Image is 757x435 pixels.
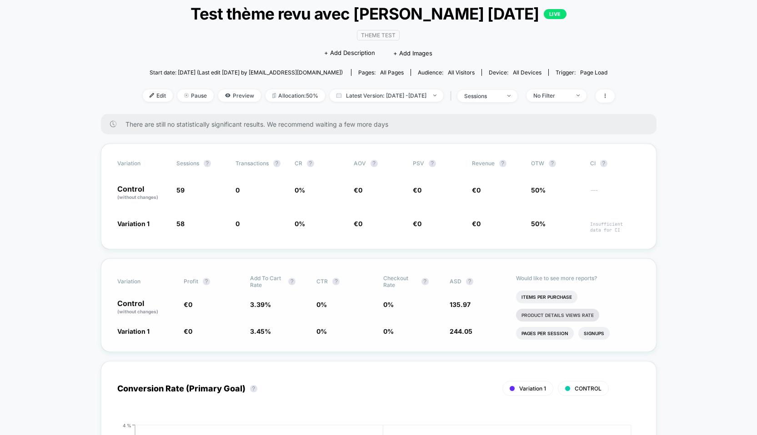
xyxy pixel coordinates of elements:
span: Variation 1 [117,220,150,227]
img: end [184,93,189,98]
span: all devices [513,69,541,76]
span: Theme Test [357,30,400,40]
span: Latest Version: [DATE] - [DATE] [330,89,443,102]
span: Variation [117,275,167,288]
button: ? [273,160,281,167]
button: ? [204,160,211,167]
span: 0 [417,186,421,194]
span: 0 [358,220,362,227]
span: (without changes) [117,194,158,200]
button: ? [288,278,296,285]
span: AOV [354,160,366,167]
li: Product Details Views Rate [516,309,599,321]
p: LIVE [544,9,566,19]
img: calendar [336,93,341,98]
div: Pages: [358,69,404,76]
span: 0 [236,220,240,227]
span: Pause [177,89,214,102]
span: Edit [143,89,173,102]
span: 0 % [316,327,327,335]
span: Sessions [176,160,199,167]
div: No Filter [533,92,570,99]
span: OTW [531,160,581,167]
span: | [448,89,457,103]
span: Transactions [236,160,269,167]
img: rebalance [272,93,276,98]
button: ? [203,278,210,285]
span: Test thème revu avec [PERSON_NAME] [DATE] [166,4,591,23]
li: Items Per Purchase [516,291,577,303]
img: end [507,95,511,97]
button: ? [250,385,257,392]
span: € [354,220,362,227]
span: 58 [176,220,185,227]
span: 0 [188,327,192,335]
button: ? [466,278,473,285]
button: ? [429,160,436,167]
span: 0 [236,186,240,194]
span: All Visitors [448,69,475,76]
button: ? [549,160,556,167]
span: Variation 1 [117,327,150,335]
li: Signups [578,327,610,340]
img: end [577,94,580,96]
span: Profit [184,278,198,285]
span: Checkout Rate [383,275,417,288]
span: € [413,220,421,227]
span: 0 % [383,301,394,308]
span: Allocation: 50% [266,89,325,102]
span: CTR [316,278,328,285]
span: Add To Cart Rate [250,275,284,288]
span: Page Load [580,69,607,76]
span: € [413,186,421,194]
span: 244.05 [450,327,472,335]
p: Control [117,185,167,201]
span: € [354,186,362,194]
li: Pages Per Session [516,327,574,340]
span: There are still no statistically significant results. We recommend waiting a few more days [125,120,638,128]
span: ASD [450,278,461,285]
span: 0 [476,186,481,194]
img: edit [150,93,154,98]
span: 0 [188,301,192,308]
p: Would like to see more reports? [516,275,640,282]
span: 135.97 [450,301,471,308]
span: CR [295,160,302,167]
span: € [184,301,192,308]
span: 50% [531,220,546,227]
span: 0 % [295,186,305,194]
span: 0 % [383,327,394,335]
span: Variation 1 [519,385,546,392]
span: Variation [117,160,167,167]
span: 59 [176,186,185,194]
img: end [433,94,436,96]
span: 0 [417,220,421,227]
button: ? [307,160,314,167]
span: 3.39 % [250,301,271,308]
div: Audience: [418,69,475,76]
div: sessions [464,93,501,99]
span: Start date: [DATE] (Last edit [DATE] by [EMAIL_ADDRESS][DOMAIN_NAME]) [150,69,343,76]
span: 50% [531,186,546,194]
button: ? [499,160,506,167]
span: all pages [380,69,404,76]
span: € [472,220,481,227]
span: (without changes) [117,309,158,314]
span: 3.45 % [250,327,271,335]
span: 0 [358,186,362,194]
span: Device: [481,69,548,76]
span: € [472,186,481,194]
span: + Add Description [324,49,375,58]
span: + Add Images [393,49,432,57]
button: ? [421,278,429,285]
button: ? [371,160,378,167]
span: 0 [476,220,481,227]
span: Insufficient data for CI [590,221,640,233]
button: ? [332,278,340,285]
span: 0 % [316,301,327,308]
span: CI [590,160,640,167]
span: Revenue [472,160,495,167]
span: € [184,327,192,335]
span: 0 % [295,220,305,227]
tspan: 4 % [123,422,131,428]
